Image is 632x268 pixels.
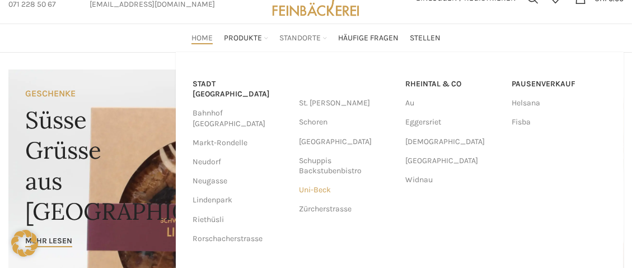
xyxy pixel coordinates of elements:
a: [GEOGRAPHIC_DATA] [299,132,394,151]
div: Main navigation [3,27,629,49]
a: Uni-Beck [299,181,394,200]
a: Riethüsli [193,210,288,229]
a: Stadt [GEOGRAPHIC_DATA] [193,75,288,104]
a: Produkte [224,27,268,49]
a: [DEMOGRAPHIC_DATA] [405,132,500,151]
a: Häufige Fragen [338,27,399,49]
span: Produkte [224,33,262,44]
a: Au [405,94,500,113]
a: Bahnhof [GEOGRAPHIC_DATA] [193,104,288,133]
a: Schuppis Backstubenbistro [299,151,394,181]
a: Helsana [512,94,607,113]
a: St. [PERSON_NAME] [299,94,394,113]
a: Home [191,27,213,49]
span: Home [191,33,213,44]
a: Neudorf [193,153,288,172]
a: RHEINTAL & CO [405,75,500,94]
a: Lindenpark [193,191,288,210]
a: [GEOGRAPHIC_DATA] [405,151,500,170]
a: Zürcherstrasse [299,200,394,219]
a: Standorte [279,27,327,49]
a: Markt-Rondelle [193,133,288,153]
a: Schoren [299,113,394,132]
a: Fisba [512,113,607,132]
a: Widnau [405,170,500,190]
a: Rorschacherstrasse [193,229,288,248]
span: Stellen [410,33,441,44]
a: Stellen [410,27,441,49]
span: Häufige Fragen [338,33,399,44]
span: Standorte [279,33,321,44]
a: Eggersriet [405,113,500,132]
a: Pausenverkauf [512,75,607,94]
a: Neugasse [193,172,288,191]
